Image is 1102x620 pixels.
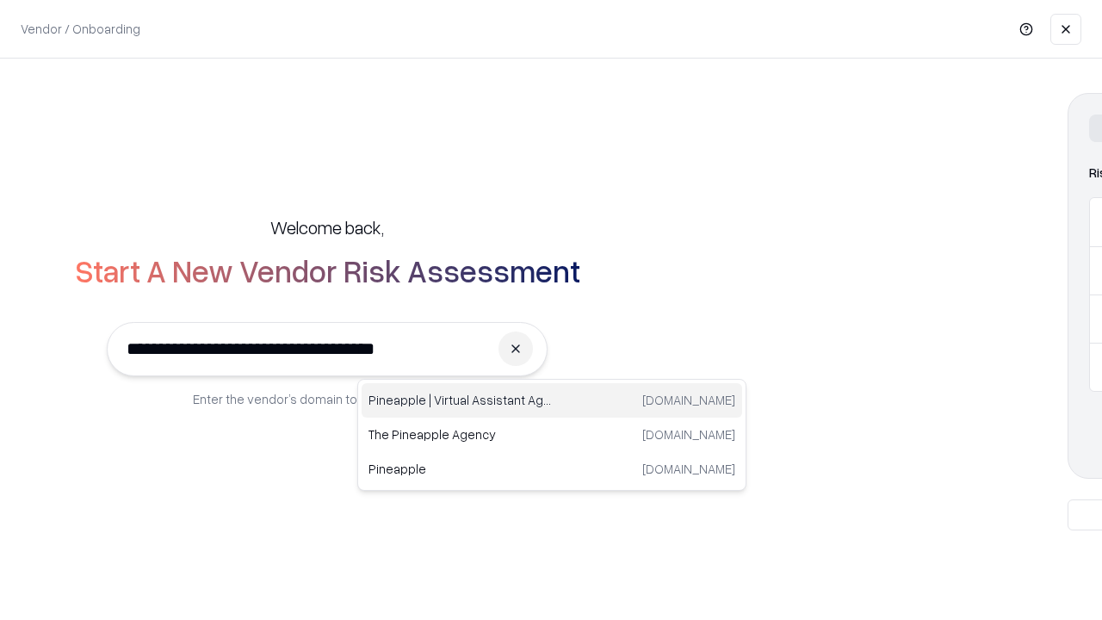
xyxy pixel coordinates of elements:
div: Suggestions [357,379,746,491]
p: [DOMAIN_NAME] [642,391,735,409]
p: Vendor / Onboarding [21,20,140,38]
p: Pineapple | Virtual Assistant Agency [368,391,552,409]
p: Enter the vendor’s domain to begin onboarding [193,390,461,408]
p: Pineapple [368,460,552,478]
p: The Pineapple Agency [368,425,552,443]
h2: Start A New Vendor Risk Assessment [75,253,580,288]
p: [DOMAIN_NAME] [642,425,735,443]
h5: Welcome back, [270,215,384,239]
p: [DOMAIN_NAME] [642,460,735,478]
